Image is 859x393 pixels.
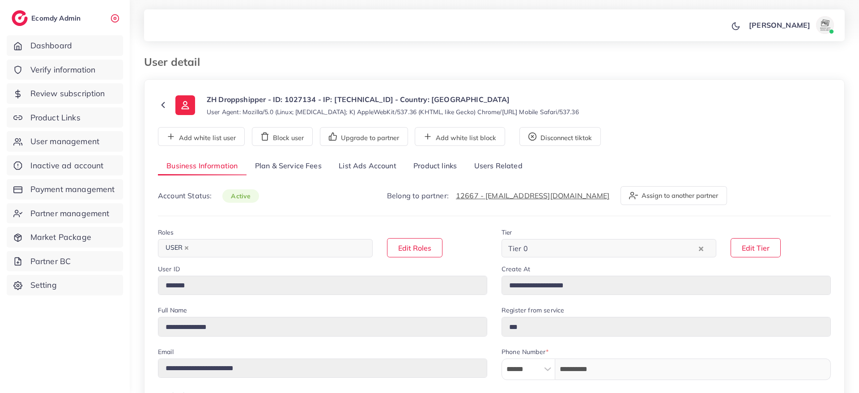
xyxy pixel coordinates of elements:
a: Plan & Service Fees [247,157,330,176]
button: Add white list block [415,127,505,146]
span: Tier 0 [506,242,530,255]
a: Review subscription [7,83,123,104]
input: Search for option [531,241,697,255]
button: Assign to another partner [621,186,727,205]
span: Market Package [30,231,91,243]
input: Search for option [194,241,361,255]
p: Account Status: [158,190,259,201]
a: Verify information [7,60,123,80]
a: Inactive ad account [7,155,123,176]
a: Market Package [7,227,123,248]
button: Disconnect tiktok [519,127,601,146]
img: avatar [816,16,834,34]
a: List Ads Account [330,157,405,176]
span: Partner management [30,208,110,219]
span: active [222,189,259,203]
span: Payment management [30,184,115,195]
span: Dashboard [30,40,72,51]
h3: User detail [144,56,207,68]
span: User management [30,136,99,147]
button: Block user [252,127,313,146]
a: Dashboard [7,35,123,56]
button: Edit Tier [731,238,781,257]
small: User Agent: Mozilla/5.0 (Linux; [MEDICAL_DATA]; K) AppleWebKit/537.36 (KHTML, like Gecko) Chrome/... [207,107,579,116]
label: Phone Number [502,347,549,356]
label: Roles [158,228,174,237]
img: ic-user-info.36bf1079.svg [175,95,195,115]
a: User management [7,131,123,152]
a: Product links [405,157,465,176]
a: Business Information [158,157,247,176]
div: Search for option [158,239,373,257]
span: Setting [30,279,57,291]
img: logo [12,10,28,26]
a: Setting [7,275,123,295]
label: Email [158,347,174,356]
span: USER [162,242,193,254]
span: Inactive ad account [30,160,104,171]
a: 12667 - [EMAIL_ADDRESS][DOMAIN_NAME] [456,191,610,200]
button: Add white list user [158,127,245,146]
a: [PERSON_NAME]avatar [744,16,838,34]
label: Create At [502,265,530,273]
a: logoEcomdy Admin [12,10,83,26]
button: Clear Selected [699,243,703,253]
button: Edit Roles [387,238,442,257]
label: Tier [502,228,512,237]
span: Verify information [30,64,96,76]
span: Partner BC [30,256,71,267]
a: Partner management [7,203,123,224]
label: Register from service [502,306,564,315]
span: Product Links [30,112,81,124]
a: Users Related [465,157,531,176]
h2: Ecomdy Admin [31,14,83,22]
a: Product Links [7,107,123,128]
p: ZH Droppshipper - ID: 1027134 - IP: [TECHNICAL_ID] - Country: [GEOGRAPHIC_DATA] [207,94,579,105]
label: Full Name [158,306,187,315]
button: Upgrade to partner [320,127,408,146]
a: Payment management [7,179,123,200]
p: [PERSON_NAME] [749,20,810,30]
span: Review subscription [30,88,105,99]
button: Deselect USER [184,246,189,250]
label: User ID [158,265,180,273]
p: Belong to partner: [387,190,610,201]
div: Search for option [502,239,716,257]
a: Partner BC [7,251,123,272]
